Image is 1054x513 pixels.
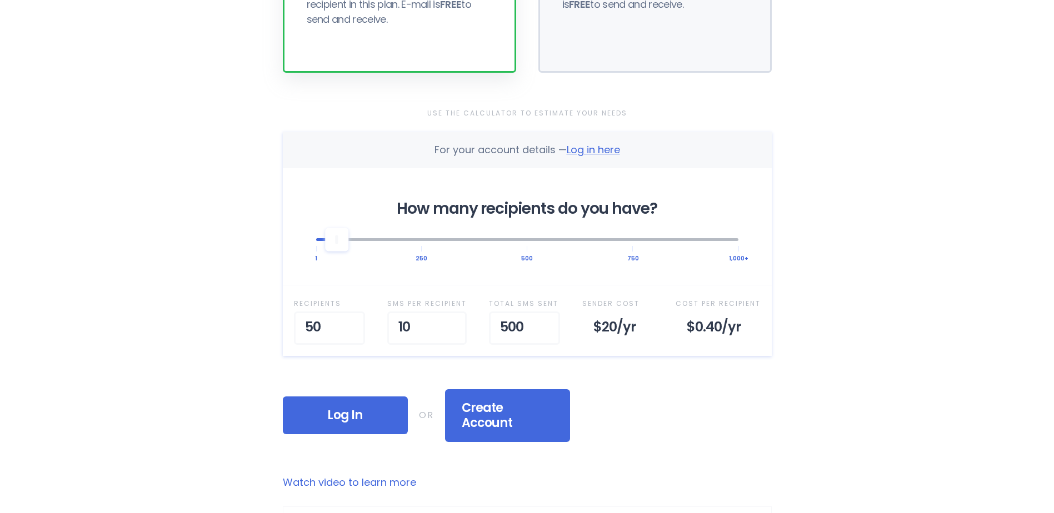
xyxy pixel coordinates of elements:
div: Sender Cost [582,296,653,311]
div: $20 /yr [582,311,653,345]
div: Create Account [445,389,570,442]
div: Recipient s [294,296,365,311]
span: Log In [299,408,391,423]
div: OR [419,408,434,423]
div: SMS per Recipient [387,296,467,311]
span: Create Account [462,400,553,431]
span: Log in here [567,143,620,157]
div: Cost Per Recipient [676,296,761,311]
div: Use the Calculator to Estimate Your Needs [283,106,772,120]
a: Watch video to learn more [283,475,772,490]
div: Total SMS Sent [489,296,560,311]
div: $0.40 /yr [676,311,761,345]
div: 50 [294,311,365,345]
div: For your account details — [434,143,620,157]
div: Log In [283,396,408,434]
div: 500 [489,311,560,345]
div: 10 [387,311,467,345]
div: How many recipients do you have? [316,202,738,216]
